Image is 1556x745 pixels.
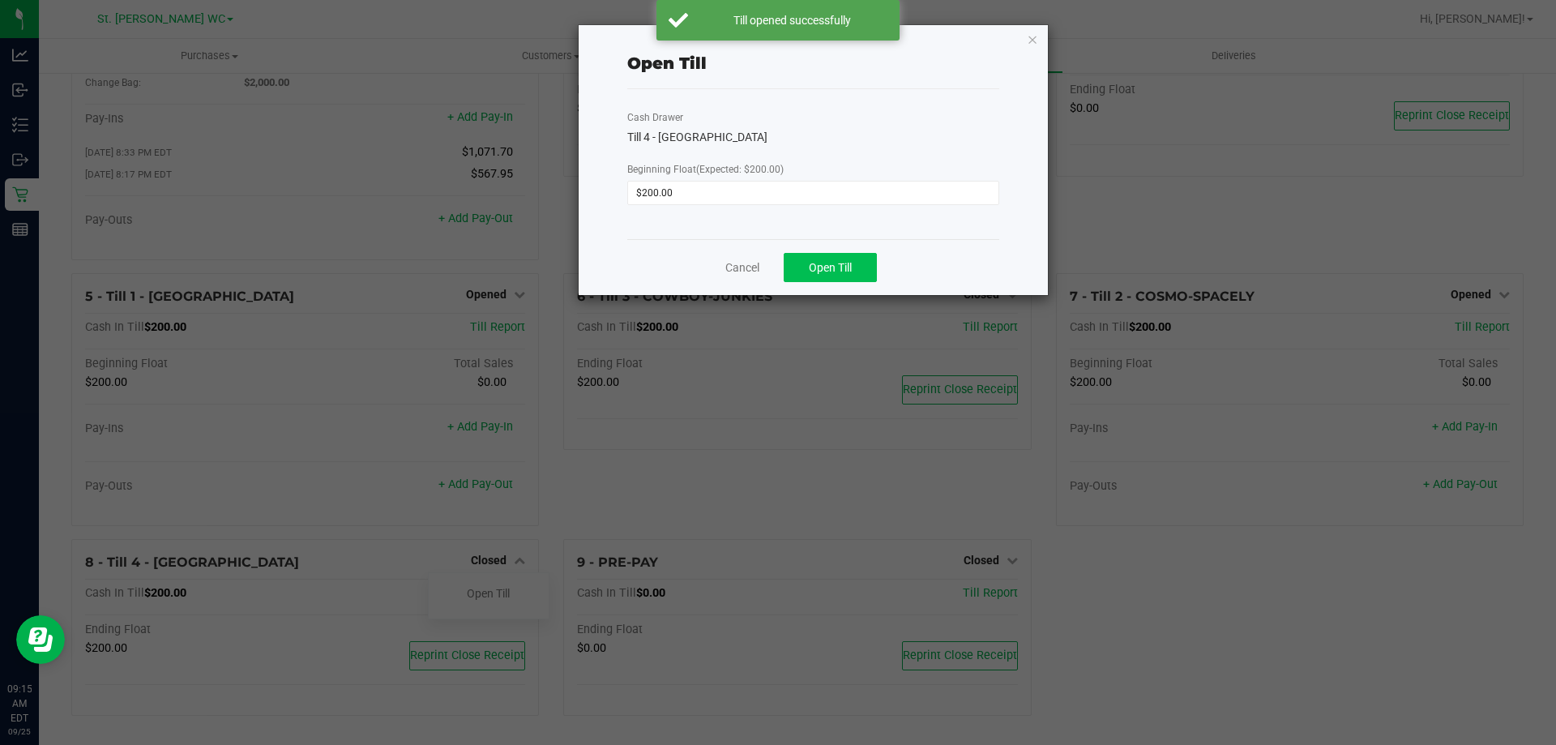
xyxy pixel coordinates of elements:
[16,615,65,664] iframe: Resource center
[627,110,683,125] label: Cash Drawer
[627,164,784,175] span: Beginning Float
[696,164,784,175] span: (Expected: $200.00)
[784,253,877,282] button: Open Till
[627,51,707,75] div: Open Till
[627,129,999,146] div: Till 4 - [GEOGRAPHIC_DATA]
[809,261,852,274] span: Open Till
[725,259,759,276] a: Cancel
[697,12,887,28] div: Till opened successfully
